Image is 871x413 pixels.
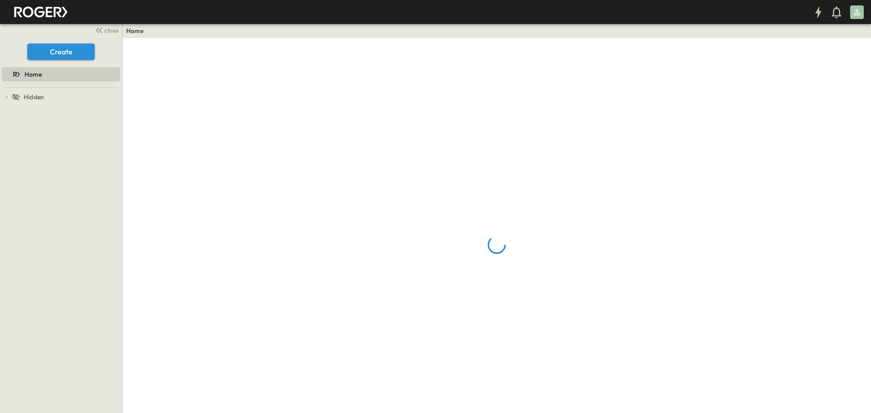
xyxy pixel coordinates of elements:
[126,26,149,35] nav: breadcrumbs
[27,44,95,60] button: Create
[24,92,44,102] span: Hidden
[24,70,42,79] span: Home
[104,26,118,35] span: close
[91,24,120,36] button: close
[2,68,118,81] a: Home
[126,26,144,35] a: Home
